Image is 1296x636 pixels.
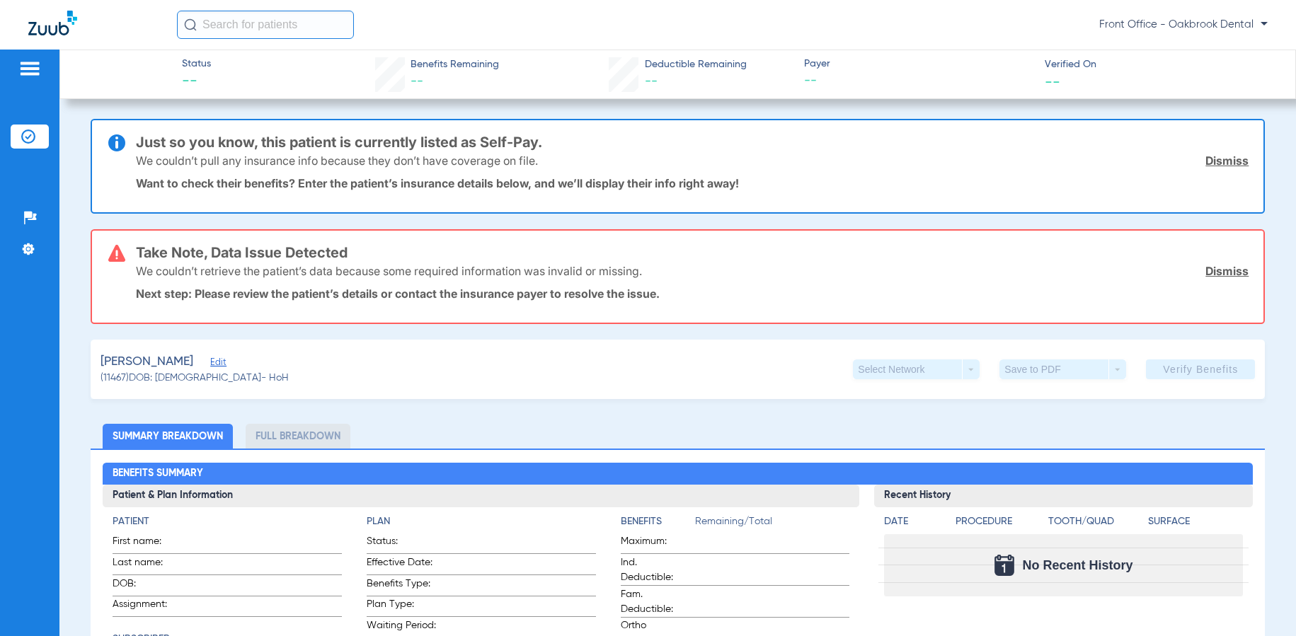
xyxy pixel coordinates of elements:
[884,514,944,529] h4: Date
[184,18,197,31] img: Search Icon
[18,60,41,77] img: hamburger-icon
[1099,18,1268,32] span: Front Office - Oakbrook Dental
[645,75,658,88] span: --
[103,463,1253,485] h2: Benefits Summary
[367,555,436,574] span: Effective Date:
[621,555,690,585] span: Ind. Deductible:
[113,534,182,553] span: First name:
[1023,558,1133,572] span: No Recent History
[1045,74,1060,88] span: --
[956,514,1043,534] app-breakdown-title: Procedure
[136,135,1249,149] h3: Just so you know, this patient is currently listed as Self-Pay.
[621,514,695,529] h4: Benefits
[804,72,1032,90] span: --
[956,514,1043,529] h4: Procedure
[246,424,350,449] li: Full Breakdown
[884,514,944,534] app-breakdown-title: Date
[136,154,538,168] p: We couldn’t pull any insurance info because they don’t have coverage on file.
[621,514,695,534] app-breakdown-title: Benefits
[367,534,436,553] span: Status:
[804,57,1032,71] span: Payer
[621,587,690,617] span: Fam. Deductible:
[1205,264,1249,278] a: Dismiss
[367,514,596,529] h4: Plan
[136,245,1249,260] h3: Take Note, Data Issue Detected
[113,597,182,616] span: Assignment:
[1045,57,1273,72] span: Verified On
[177,11,354,39] input: Search for patients
[28,11,77,35] img: Zuub Logo
[103,424,233,449] li: Summary Breakdown
[1205,154,1249,168] a: Dismiss
[367,597,436,616] span: Plan Type:
[645,57,747,72] span: Deductible Remaining
[1048,514,1143,529] h4: Tooth/Quad
[182,72,211,92] span: --
[108,245,125,262] img: error-icon
[1148,514,1243,534] app-breakdown-title: Surface
[113,514,342,529] h4: Patient
[367,577,436,596] span: Benefits Type:
[411,57,499,72] span: Benefits Remaining
[695,514,850,534] span: Remaining/Total
[101,371,289,386] span: (11467) DOB: [DEMOGRAPHIC_DATA] - HoH
[874,485,1253,507] h3: Recent History
[136,264,642,278] p: We couldn’t retrieve the patient’s data because some required information was invalid or missing.
[994,555,1014,576] img: Calendar
[621,534,690,553] span: Maximum:
[182,57,211,71] span: Status
[1148,514,1243,529] h4: Surface
[113,577,182,596] span: DOB:
[113,555,182,574] span: Last name:
[101,353,193,371] span: [PERSON_NAME]
[136,287,1249,301] p: Next step: Please review the patient’s details or contact the insurance payer to resolve the issue.
[210,357,223,371] span: Edit
[1048,514,1143,534] app-breakdown-title: Tooth/Quad
[411,75,423,88] span: --
[103,485,859,507] h3: Patient & Plan Information
[108,134,125,151] img: info-icon
[136,176,1249,190] p: Want to check their benefits? Enter the patient’s insurance details below, and we’ll display thei...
